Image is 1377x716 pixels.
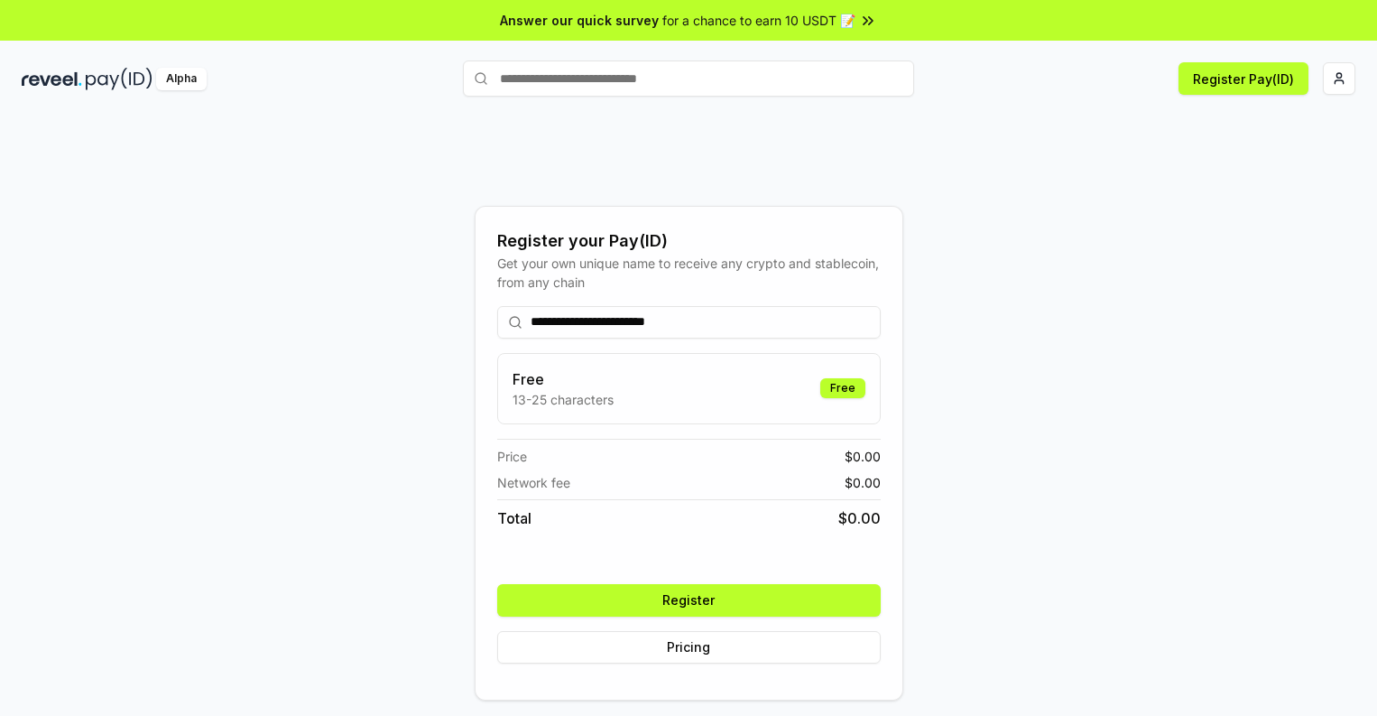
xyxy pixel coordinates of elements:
[845,447,881,466] span: $ 0.00
[820,378,865,398] div: Free
[838,507,881,529] span: $ 0.00
[497,228,881,254] div: Register your Pay(ID)
[497,473,570,492] span: Network fee
[86,68,152,90] img: pay_id
[513,368,614,390] h3: Free
[22,68,82,90] img: reveel_dark
[497,447,527,466] span: Price
[845,473,881,492] span: $ 0.00
[497,254,881,292] div: Get your own unique name to receive any crypto and stablecoin, from any chain
[497,631,881,664] button: Pricing
[497,584,881,617] button: Register
[497,507,531,529] span: Total
[513,390,614,409] p: 13-25 characters
[500,11,659,30] span: Answer our quick survey
[1178,62,1308,95] button: Register Pay(ID)
[156,68,207,90] div: Alpha
[662,11,855,30] span: for a chance to earn 10 USDT 📝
